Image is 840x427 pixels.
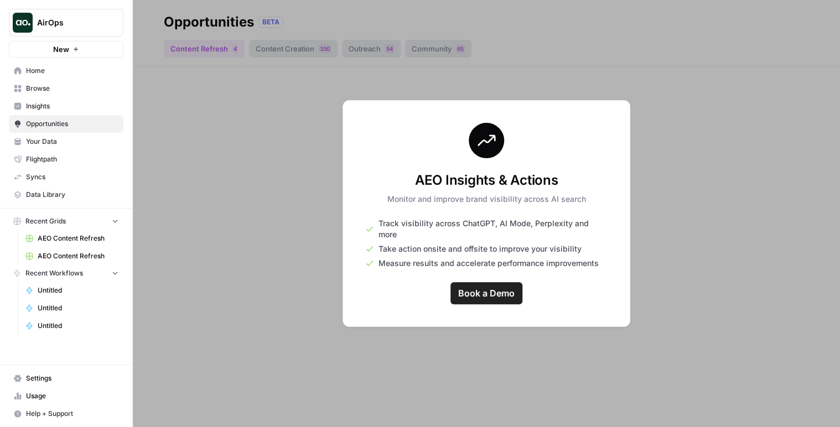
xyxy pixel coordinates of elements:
a: Untitled [20,282,123,299]
a: Home [9,62,123,80]
a: Data Library [9,186,123,204]
a: AEO Content Refresh [20,247,123,265]
span: Book a Demo [458,287,515,300]
a: Settings [9,369,123,387]
a: Browse [9,80,123,97]
span: Settings [26,373,118,383]
span: AEO Content Refresh [38,233,118,243]
h3: AEO Insights & Actions [387,171,586,189]
a: Book a Demo [450,282,522,304]
span: Track visibility across ChatGPT, AI Mode, Perplexity and more [378,218,608,240]
a: Untitled [20,317,123,335]
span: Untitled [38,285,118,295]
span: Untitled [38,321,118,331]
span: New [53,44,69,55]
a: Flightpath [9,150,123,168]
a: AEO Content Refresh [20,230,123,247]
a: Your Data [9,133,123,150]
span: Recent Workflows [25,268,83,278]
span: Home [26,66,118,76]
button: New [9,41,123,58]
span: Usage [26,391,118,401]
span: Measure results and accelerate performance improvements [378,258,599,269]
span: Your Data [26,137,118,147]
a: Opportunities [9,115,123,133]
p: Monitor and improve brand visibility across AI search [387,194,586,205]
a: Insights [9,97,123,115]
a: Untitled [20,299,123,317]
span: AEO Content Refresh [38,251,118,261]
span: Flightpath [26,154,118,164]
a: Usage [9,387,123,405]
span: Help + Support [26,409,118,419]
span: Untitled [38,303,118,313]
span: Recent Grids [25,216,66,226]
button: Workspace: AirOps [9,9,123,37]
span: Browse [26,84,118,93]
span: Insights [26,101,118,111]
button: Recent Grids [9,213,123,230]
button: Recent Workflows [9,265,123,282]
button: Help + Support [9,405,123,423]
span: Data Library [26,190,118,200]
img: AirOps Logo [13,13,33,33]
span: Take action onsite and offsite to improve your visibility [378,243,582,254]
span: Syncs [26,172,118,182]
span: Opportunities [26,119,118,129]
a: Syncs [9,168,123,186]
span: AirOps [37,17,104,28]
